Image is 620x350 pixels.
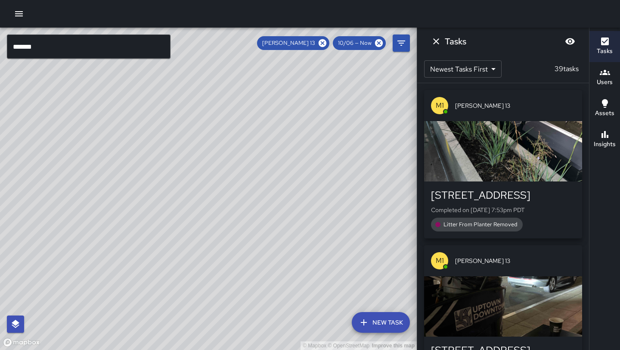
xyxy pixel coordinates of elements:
[589,62,620,93] button: Users
[551,64,582,74] p: 39 tasks
[589,124,620,155] button: Insights
[589,31,620,62] button: Tasks
[333,36,386,50] div: 10/06 — Now
[436,256,444,266] p: M1
[257,36,329,50] div: [PERSON_NAME] 13
[431,188,575,202] div: [STREET_ADDRESS]
[597,47,613,56] h6: Tasks
[424,60,502,78] div: Newest Tasks First
[352,312,410,333] button: New Task
[445,34,466,48] h6: Tasks
[333,39,377,47] span: 10/06 — Now
[589,93,620,124] button: Assets
[595,109,614,118] h6: Assets
[455,256,575,265] span: [PERSON_NAME] 13
[597,78,613,87] h6: Users
[424,90,582,238] button: M1[PERSON_NAME] 13[STREET_ADDRESS]Completed on [DATE] 7:53pm PDTLitter From Planter Removed
[438,220,523,229] span: Litter From Planter Removed
[594,140,616,149] h6: Insights
[436,100,444,111] p: M1
[561,33,579,50] button: Blur
[393,34,410,52] button: Filters
[257,39,320,47] span: [PERSON_NAME] 13
[455,101,575,110] span: [PERSON_NAME] 13
[431,206,575,214] p: Completed on [DATE] 7:53pm PDT
[428,33,445,50] button: Dismiss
